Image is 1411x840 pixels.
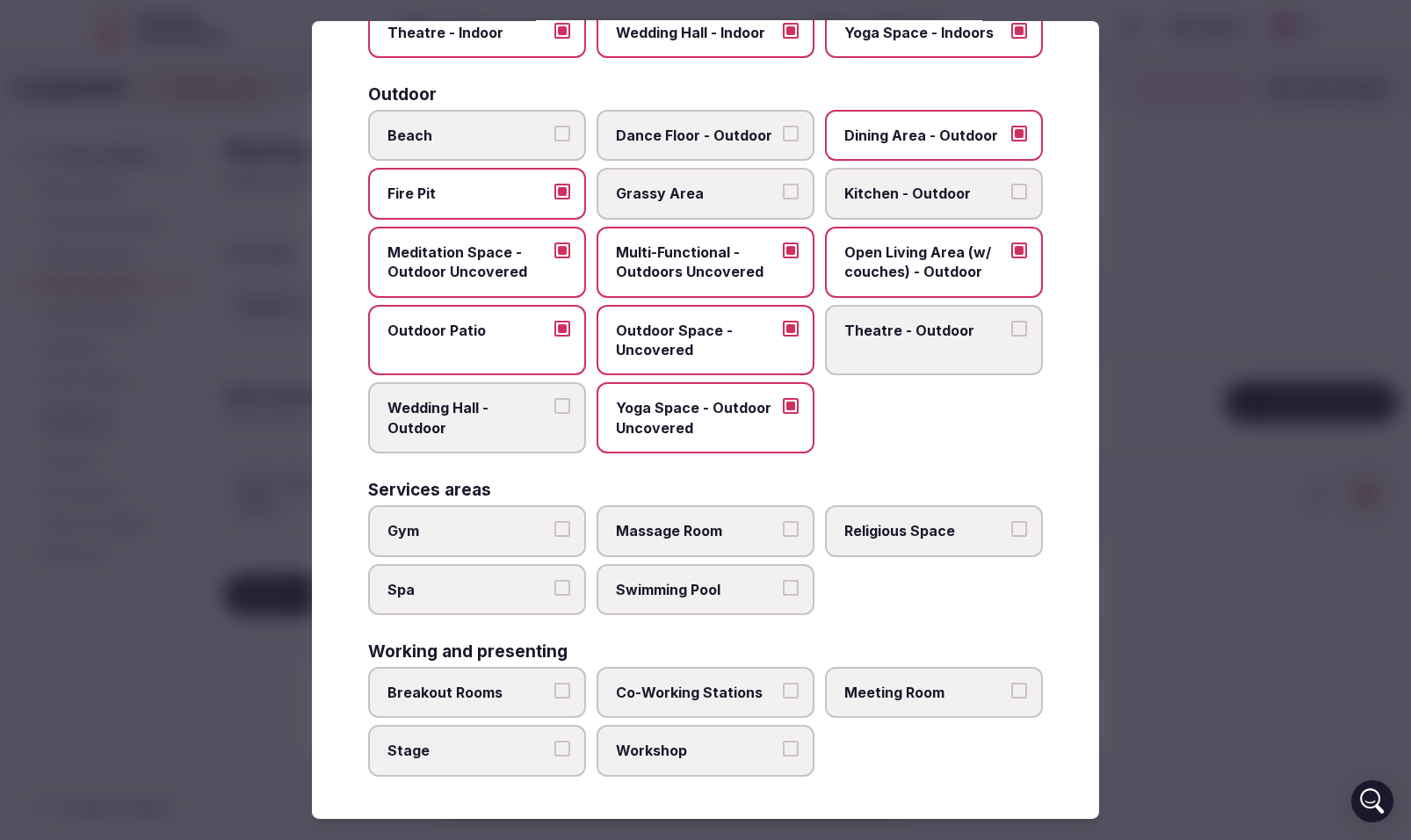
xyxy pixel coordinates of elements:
[783,126,799,141] button: Dance Floor - Outdoor
[783,243,799,258] button: Multi-Functional - Outdoors Uncovered
[783,398,799,414] button: Yoga Space - Outdoor Uncovered
[387,184,549,203] span: Fire Pit
[387,126,549,145] span: Beach
[616,243,778,282] span: Multi-Functional - Outdoors Uncovered
[783,321,799,337] button: Outdoor Space - Uncovered
[387,580,549,599] span: Spa
[616,683,778,702] span: Co-Working Stations
[616,321,778,360] span: Outdoor Space - Uncovered
[387,321,549,340] span: Outdoor Patio
[844,683,1006,702] span: Meeting Room
[844,321,1006,340] span: Theatre - Outdoor
[616,398,778,438] span: Yoga Space - Outdoor Uncovered
[1011,683,1027,699] button: Meeting Room
[616,126,778,145] span: Dance Floor - Outdoor
[844,521,1006,540] span: Religious Space
[554,184,570,199] button: Fire Pit
[554,521,570,537] button: Gym
[1011,521,1027,537] button: Religious Space
[387,243,549,282] span: Meditation Space - Outdoor Uncovered
[387,398,549,438] span: Wedding Hall - Outdoor
[783,741,799,757] button: Workshop
[368,86,437,103] h3: Outdoor
[783,521,799,537] button: Massage Room
[1011,321,1027,337] button: Theatre - Outdoor
[783,580,799,596] button: Swimming Pool
[554,321,570,337] button: Outdoor Patio
[616,741,778,760] span: Workshop
[844,23,1006,42] span: Yoga Space - Indoors
[387,741,549,760] span: Stage
[554,683,570,699] button: Breakout Rooms
[1011,23,1027,39] button: Yoga Space - Indoors
[554,580,570,596] button: Spa
[554,243,570,258] button: Meditation Space - Outdoor Uncovered
[1011,184,1027,199] button: Kitchen - Outdoor
[844,184,1006,203] span: Kitchen - Outdoor
[387,23,549,42] span: Theatre - Indoor
[554,23,570,39] button: Theatre - Indoor
[387,521,549,540] span: Gym
[783,683,799,699] button: Co-Working Stations
[616,580,778,599] span: Swimming Pool
[368,482,491,498] h3: Services areas
[616,23,778,42] span: Wedding Hall - Indoor
[1011,243,1027,258] button: Open Living Area (w/ couches) - Outdoor
[554,741,570,757] button: Stage
[844,243,1006,282] span: Open Living Area (w/ couches) - Outdoor
[387,683,549,702] span: Breakout Rooms
[1011,126,1027,141] button: Dining Area - Outdoor
[616,184,778,203] span: Grassy Area
[554,398,570,414] button: Wedding Hall - Outdoor
[554,126,570,141] button: Beach
[783,23,799,39] button: Wedding Hall - Indoor
[844,126,1006,145] span: Dining Area - Outdoor
[368,643,568,660] h3: Working and presenting
[783,184,799,199] button: Grassy Area
[616,521,778,540] span: Massage Room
